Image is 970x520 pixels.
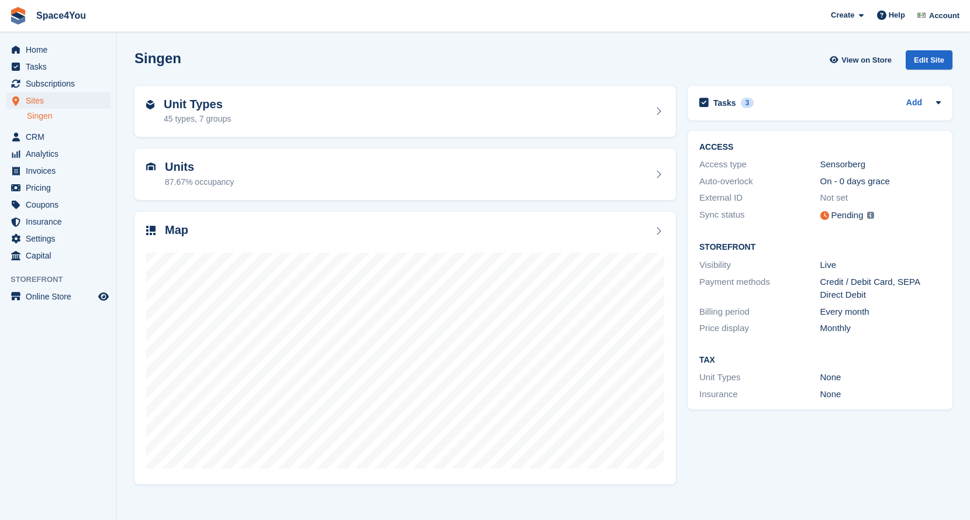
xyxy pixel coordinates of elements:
[165,223,188,237] h2: Map
[699,322,820,335] div: Price display
[6,75,111,92] a: menu
[699,143,941,152] h2: ACCESS
[146,163,156,171] img: unit-icn-7be61d7bf1b0ce9d3e12c5938cc71ed9869f7b940bace4675aadf7bd6d80202e.svg
[699,191,820,205] div: External ID
[6,213,111,230] a: menu
[146,100,154,109] img: unit-type-icn-2b2737a686de81e16bb02015468b77c625bbabd49415b5ef34ead5e3b44a266d.svg
[26,42,96,58] span: Home
[699,208,820,223] div: Sync status
[820,322,941,335] div: Monthly
[741,98,754,108] div: 3
[146,226,156,235] img: map-icn-33ee37083ee616e46c38cad1a60f524a97daa1e2b2c8c0bc3eb3415660979fc1.svg
[906,50,952,74] a: Edit Site
[906,50,952,70] div: Edit Site
[9,7,27,25] img: stora-icon-8386f47178a22dfd0bd8f6a31ec36ba5ce8667c1dd55bd0f319d3a0aa187defe.svg
[27,111,111,122] a: Singen
[713,98,736,108] h2: Tasks
[26,92,96,109] span: Sites
[831,209,864,222] div: Pending
[6,230,111,247] a: menu
[26,129,96,145] span: CRM
[867,212,874,219] img: icon-info-grey-7440780725fd019a000dd9b08b2336e03edf1995a4989e88bcd33f0948082b44.svg
[11,274,116,285] span: Storefront
[134,50,181,66] h2: Singen
[699,158,820,171] div: Access type
[26,180,96,196] span: Pricing
[699,356,941,365] h2: Tax
[164,113,231,125] div: 45 types, 7 groups
[6,180,111,196] a: menu
[26,75,96,92] span: Subscriptions
[820,259,941,272] div: Live
[6,42,111,58] a: menu
[6,146,111,162] a: menu
[6,58,111,75] a: menu
[6,92,111,109] a: menu
[32,6,91,25] a: Space4You
[26,197,96,213] span: Coupons
[820,388,941,401] div: None
[164,98,231,111] h2: Unit Types
[26,247,96,264] span: Capital
[26,230,96,247] span: Settings
[820,371,941,384] div: None
[699,388,820,401] div: Insurance
[699,276,820,302] div: Payment methods
[6,247,111,264] a: menu
[6,163,111,179] a: menu
[820,175,941,188] div: On - 0 days grace
[26,163,96,179] span: Invoices
[820,158,941,171] div: Sensorberg
[699,175,820,188] div: Auto-overlock
[699,243,941,252] h2: Storefront
[134,86,676,137] a: Unit Types 45 types, 7 groups
[820,276,941,302] div: Credit / Debit Card, SEPA Direct Debit
[26,58,96,75] span: Tasks
[841,54,892,66] span: View on Store
[134,212,676,485] a: Map
[699,371,820,384] div: Unit Types
[26,288,96,305] span: Online Store
[165,160,234,174] h2: Units
[699,305,820,319] div: Billing period
[699,259,820,272] div: Visibility
[929,10,959,22] span: Account
[6,288,111,305] a: menu
[916,9,927,21] img: Finn-Kristof Kausch
[6,197,111,213] a: menu
[828,50,896,70] a: View on Store
[134,149,676,200] a: Units 87.67% occupancy
[906,97,922,110] a: Add
[820,305,941,319] div: Every month
[831,9,854,21] span: Create
[26,213,96,230] span: Insurance
[96,290,111,304] a: Preview store
[165,176,234,188] div: 87.67% occupancy
[6,129,111,145] a: menu
[26,146,96,162] span: Analytics
[820,191,941,205] div: Not set
[889,9,905,21] span: Help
